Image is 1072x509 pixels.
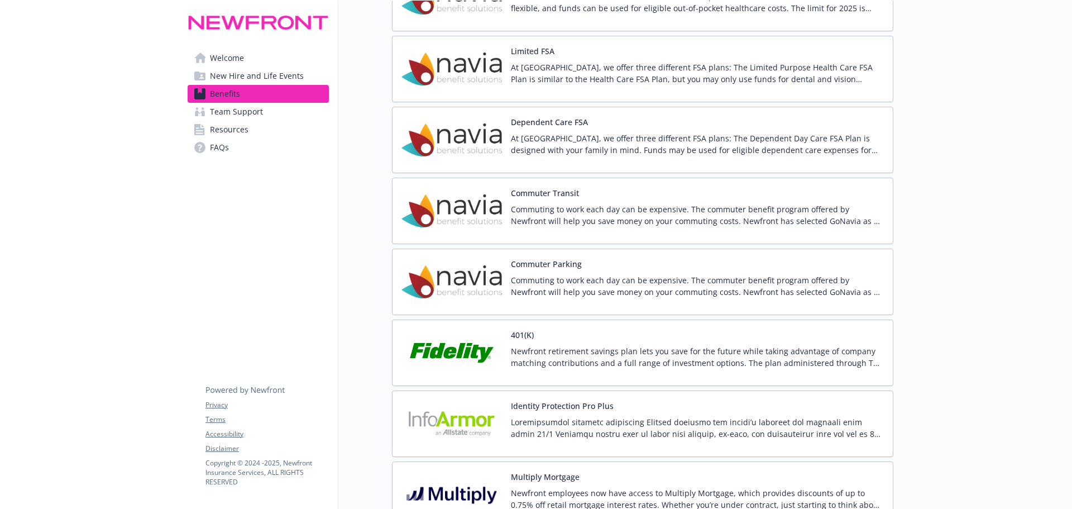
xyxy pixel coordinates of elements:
a: Welcome [188,49,329,67]
button: Commuter Parking [511,258,582,270]
span: Welcome [210,49,244,67]
p: Commuting to work each day can be expensive. The commuter benefit program offered by Newfront wil... [511,203,884,227]
button: Commuter Transit [511,187,579,199]
a: Team Support [188,103,329,121]
a: FAQs [188,139,329,156]
img: Navia Benefit Solutions carrier logo [401,258,502,306]
a: Disclaimer [205,444,328,454]
img: Fidelity Investments carrier logo [401,329,502,377]
img: Navia Benefit Solutions carrier logo [401,187,502,235]
span: FAQs [210,139,229,156]
p: Commuting to work each day can be expensive. The commuter benefit program offered by Newfront wil... [511,274,884,298]
span: Benefits [210,85,240,103]
a: Privacy [205,400,328,410]
a: Accessibility [205,429,328,439]
span: Team Support [210,103,263,121]
p: Copyright © 2024 - 2025 , Newfront Insurance Services, ALL RIGHTS RESERVED [205,458,328,487]
p: Loremipsumdol sitametc adipiscing Elitsed doeiusmo tem incidi’u laboreet dol magnaali enim admin ... [511,416,884,440]
p: At [GEOGRAPHIC_DATA], we offer three different FSA plans: The Limited Purpose Health Care FSA Pla... [511,61,884,85]
p: At [GEOGRAPHIC_DATA], we offer three different FSA plans: The Dependent Day Care FSA Plan is desi... [511,132,884,156]
a: Resources [188,121,329,139]
img: Navia Benefit Solutions carrier logo [401,45,502,93]
button: Identity Protection Pro Plus [511,400,614,412]
span: New Hire and Life Events [210,67,304,85]
a: Benefits [188,85,329,103]
button: Dependent Care FSA [511,116,588,128]
a: New Hire and Life Events [188,67,329,85]
a: Terms [205,415,328,425]
img: Navia Benefit Solutions carrier logo [401,116,502,164]
button: Multiply Mortgage [511,471,580,483]
button: Limited FSA [511,45,554,57]
p: Newfront retirement savings plan lets you save for the future while taking advantage of company m... [511,345,884,369]
button: 401(K) [511,329,534,341]
span: Resources [210,121,248,139]
img: Infoarmor, Inc. carrier logo [401,400,502,448]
